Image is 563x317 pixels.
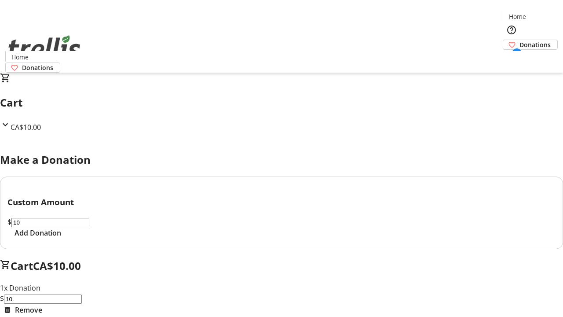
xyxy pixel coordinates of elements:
img: Orient E2E Organization 62PuBA5FJd's Logo [5,26,84,70]
input: Donation Amount [11,218,89,227]
span: Donations [22,63,53,72]
span: Home [11,52,29,62]
span: CA$10.00 [11,122,41,132]
button: Help [503,21,520,39]
span: $ [7,217,11,227]
button: Cart [503,50,520,67]
span: Remove [15,305,42,315]
span: CA$10.00 [33,258,81,273]
a: Donations [503,40,558,50]
button: Add Donation [7,228,68,238]
a: Home [6,52,34,62]
span: Donations [519,40,551,49]
h3: Custom Amount [7,196,556,208]
a: Home [503,12,531,21]
span: Home [509,12,526,21]
span: Add Donation [15,228,61,238]
input: Donation Amount [4,295,82,304]
a: Donations [5,63,60,73]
